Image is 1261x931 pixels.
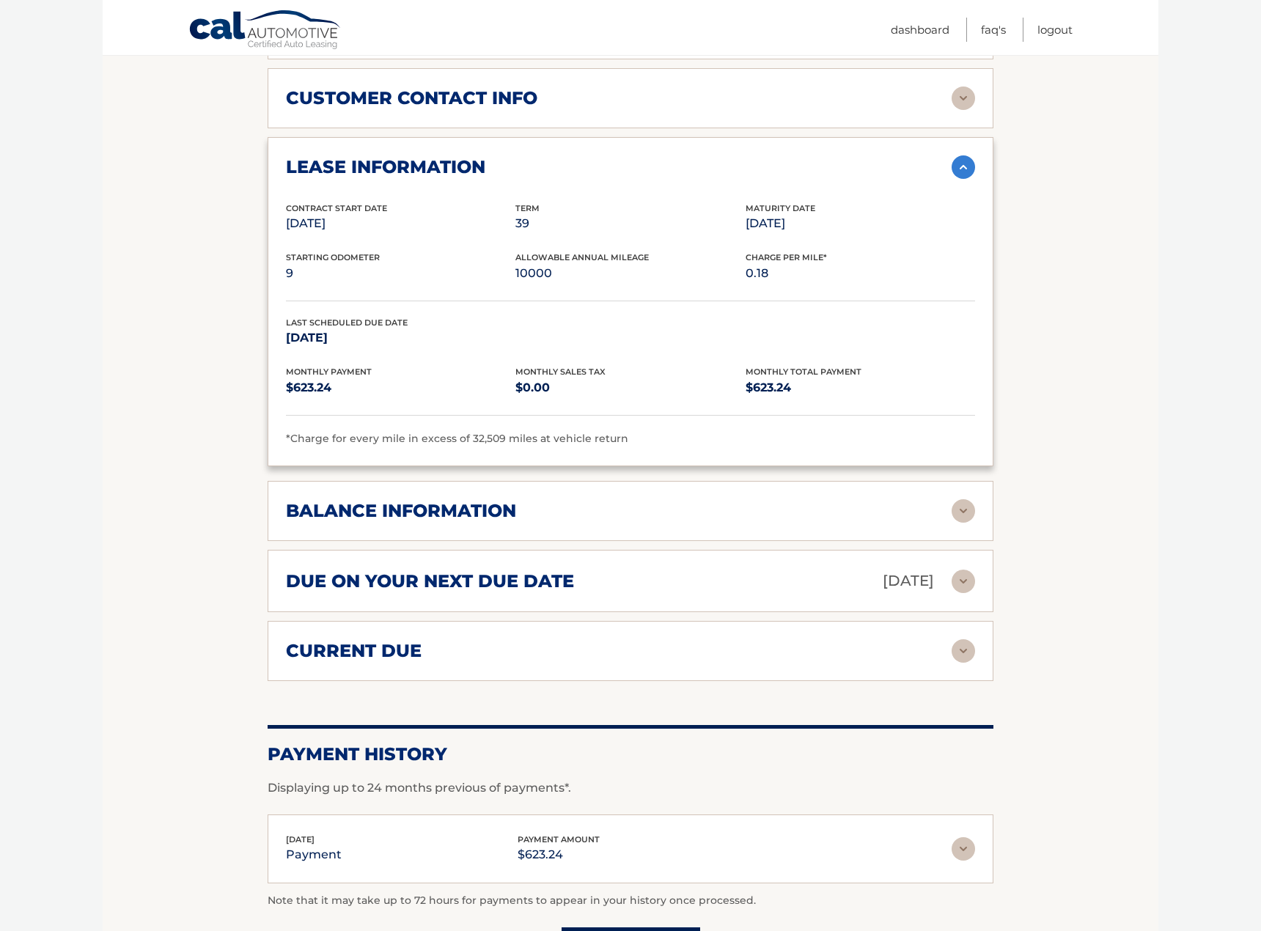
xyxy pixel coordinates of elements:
span: Monthly Sales Tax [515,367,606,377]
span: *Charge for every mile in excess of 32,509 miles at vehicle return [286,432,628,445]
a: Dashboard [891,18,949,42]
h2: current due [286,640,422,662]
span: Allowable Annual Mileage [515,252,649,262]
p: payment [286,844,342,865]
p: [DATE] [286,213,515,234]
p: [DATE] [746,213,975,234]
span: [DATE] [286,834,315,844]
p: Note that it may take up to 72 hours for payments to appear in your history once processed. [268,892,993,910]
span: Maturity Date [746,203,815,213]
p: 10000 [515,263,745,284]
p: $623.24 [746,378,975,398]
span: Last Scheduled Due Date [286,317,408,328]
a: Logout [1037,18,1073,42]
img: accordion-rest.svg [952,499,975,523]
img: accordion-rest.svg [952,837,975,861]
p: $623.24 [286,378,515,398]
img: accordion-rest.svg [952,87,975,110]
span: Monthly Payment [286,367,372,377]
h2: balance information [286,500,516,522]
p: 9 [286,263,515,284]
h2: customer contact info [286,87,537,109]
img: accordion-rest.svg [952,570,975,593]
span: Charge Per Mile* [746,252,827,262]
span: Term [515,203,540,213]
p: 39 [515,213,745,234]
span: payment amount [518,834,600,844]
a: FAQ's [981,18,1006,42]
span: Starting Odometer [286,252,380,262]
img: accordion-rest.svg [952,639,975,663]
span: Contract Start Date [286,203,387,213]
h2: lease information [286,156,485,178]
h2: Payment History [268,743,993,765]
p: $0.00 [515,378,745,398]
img: accordion-active.svg [952,155,975,179]
a: Cal Automotive [188,10,342,52]
p: Displaying up to 24 months previous of payments*. [268,779,993,797]
h2: due on your next due date [286,570,574,592]
p: [DATE] [286,328,515,348]
p: $623.24 [518,844,600,865]
span: Monthly Total Payment [746,367,861,377]
p: [DATE] [883,568,934,594]
p: 0.18 [746,263,975,284]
